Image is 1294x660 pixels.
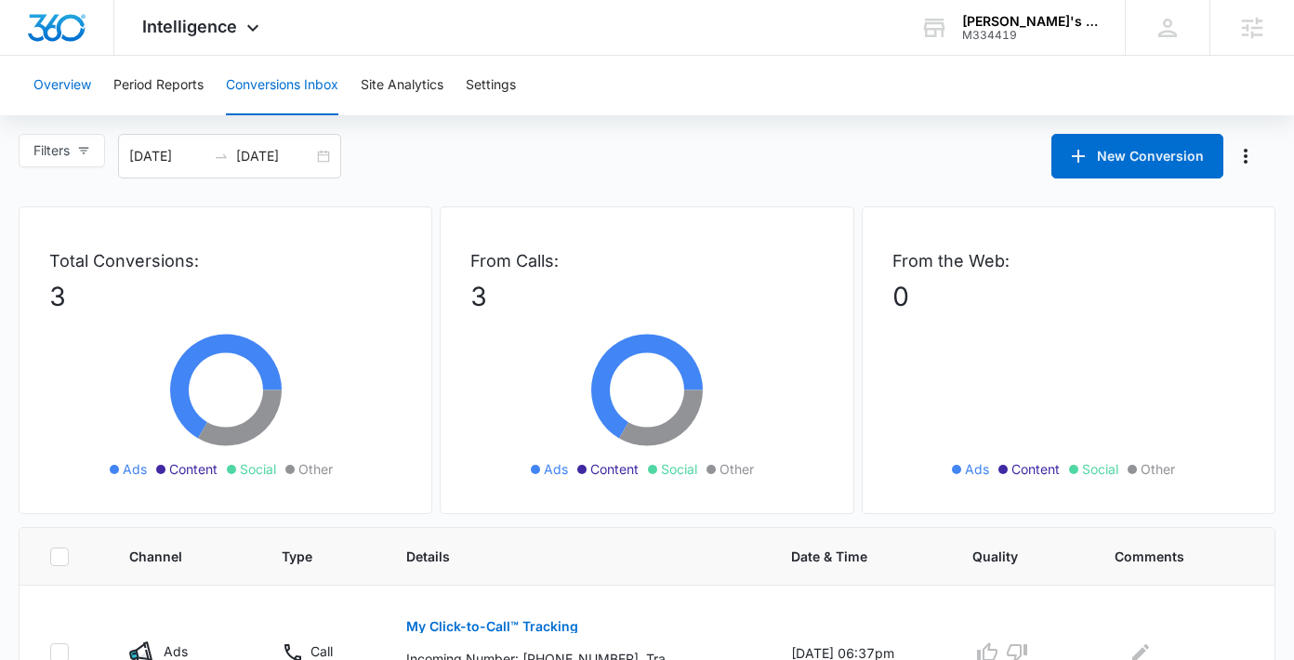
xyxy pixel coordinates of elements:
span: Intelligence [142,17,237,36]
span: to [214,149,229,164]
span: Other [298,459,333,479]
div: account name [962,14,1098,29]
p: 0 [892,277,1245,316]
span: Type [282,547,335,566]
input: Start date [129,146,206,166]
button: Manage Numbers [1231,141,1261,171]
span: Ads [123,459,147,479]
p: 3 [470,277,823,316]
span: Social [240,459,276,479]
div: Domain: [DOMAIN_NAME] [48,48,205,63]
span: Details [406,547,720,566]
div: account id [962,29,1098,42]
span: Channel [129,547,210,566]
span: Content [1011,459,1060,479]
img: tab_keywords_by_traffic_grey.svg [185,108,200,123]
button: Conversions Inbox [226,56,338,115]
span: Ads [544,459,568,479]
div: Keywords by Traffic [205,110,313,122]
p: From the Web: [892,248,1245,273]
span: Comments [1115,547,1218,566]
img: tab_domain_overview_orange.svg [50,108,65,123]
p: 3 [49,277,402,316]
button: Site Analytics [361,56,443,115]
button: Period Reports [113,56,204,115]
span: Other [720,459,754,479]
p: My Click-to-Call™ Tracking [406,620,578,633]
span: Ads [965,459,989,479]
input: End date [236,146,313,166]
span: Content [169,459,218,479]
button: Overview [33,56,91,115]
span: swap-right [214,149,229,164]
p: From Calls: [470,248,823,273]
button: Filters [19,134,105,167]
span: Filters [33,140,70,161]
span: Other [1141,459,1175,479]
span: Social [1082,459,1118,479]
p: Total Conversions: [49,248,402,273]
button: New Conversion [1051,134,1223,178]
span: Date & Time [791,547,900,566]
span: Quality [972,547,1044,566]
button: My Click-to-Call™ Tracking [406,604,578,649]
img: logo_orange.svg [30,30,45,45]
span: Content [590,459,639,479]
img: website_grey.svg [30,48,45,63]
div: v 4.0.25 [52,30,91,45]
span: Social [661,459,697,479]
button: Settings [466,56,516,115]
div: Domain Overview [71,110,166,122]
